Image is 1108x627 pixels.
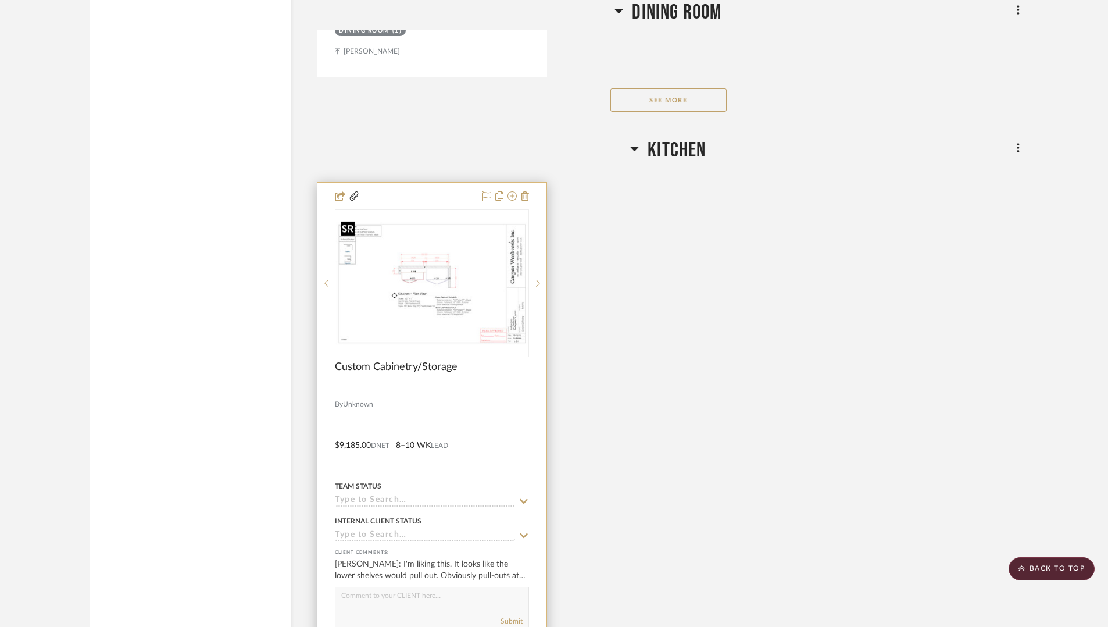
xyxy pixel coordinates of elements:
button: Submit [501,616,523,626]
scroll-to-top-button: BACK TO TOP [1009,557,1095,580]
span: Custom Cabinetry/Storage [335,361,458,373]
input: Type to Search… [335,530,515,541]
button: See More [610,88,727,112]
span: Unknown [343,399,373,410]
span: Kitchen [648,138,706,163]
div: Internal Client Status [335,516,421,526]
div: 0 [335,210,528,357]
input: Type to Search… [335,496,515,507]
div: (1) [392,27,402,35]
div: Team Status [335,481,381,491]
div: Dining Room [339,27,389,35]
span: By [335,399,343,410]
img: Custom Cabinetry/Storage [336,222,528,345]
div: [PERSON_NAME]: I'm liking this. It looks like the lower shelves would pull out. Obviously pull-ou... [335,558,529,582]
